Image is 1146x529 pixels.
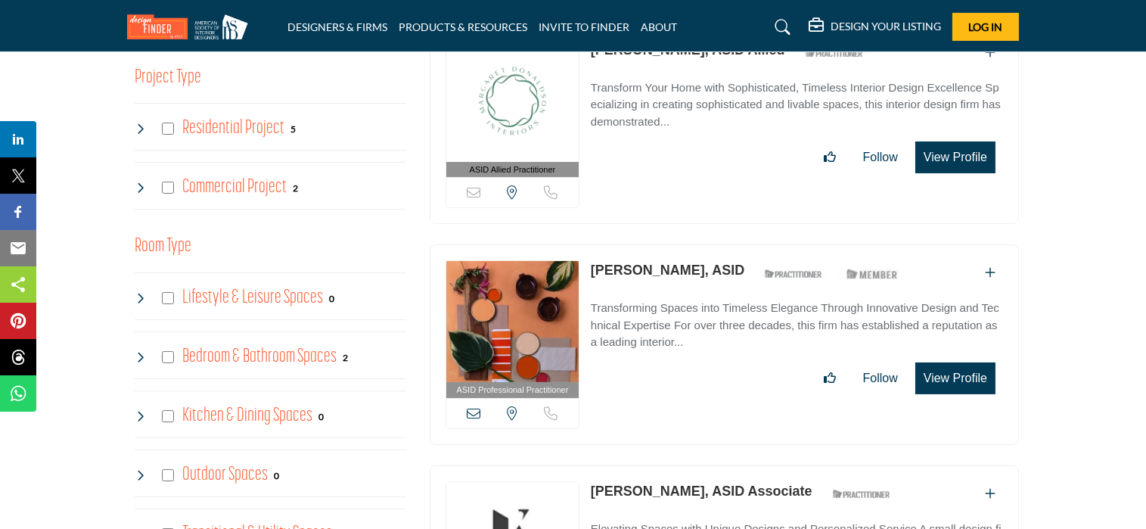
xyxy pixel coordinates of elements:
input: Select Commercial Project checkbox [162,182,174,194]
h4: Commercial Project: Involve the design, construction, or renovation of spaces used for business p... [182,174,287,201]
span: ASID Allied Practitioner [470,163,556,176]
h4: Residential Project: Types of projects range from simple residential renovations to highly comple... [182,115,284,142]
b: 0 [318,412,324,422]
button: Log In [952,13,1019,41]
b: 2 [293,183,298,194]
input: Select Bedroom & Bathroom Spaces checkbox [162,351,174,363]
div: 2 Results For Commercial Project [293,181,298,194]
b: 0 [274,471,279,481]
b: 2 [343,353,348,363]
h4: Outdoor Spaces: Outdoor Spaces [182,462,268,488]
p: Transforming Spaces into Timeless Elegance Through Innovative Design and Technical Expertise For ... [591,300,1003,351]
div: DESIGN YOUR LISTING [809,18,941,36]
a: [PERSON_NAME], ASID [591,263,744,278]
div: 0 Results For Outdoor Spaces [274,468,279,482]
a: Transform Your Home with Sophisticated, Timeless Interior Design Excellence Specializing in creat... [591,70,1003,131]
input: Select Residential Project checkbox [162,123,174,135]
a: PRODUCTS & RESOURCES [399,20,527,33]
button: Follow [853,363,908,394]
b: 0 [329,294,334,304]
a: ASID Professional Practitioner [446,261,579,398]
img: Site Logo [127,14,256,39]
a: Add To List [985,46,995,59]
img: Phylis Mamula, ASID [446,261,579,382]
a: ASID Allied Practitioner [446,41,579,178]
button: Project Type [135,64,201,92]
div: 0 Results For Lifestyle & Leisure Spaces [329,291,334,305]
a: Add To List [985,487,995,500]
button: View Profile [915,142,995,173]
a: DESIGNERS & FIRMS [287,20,387,33]
img: ASID Qualified Practitioners Badge Icon [800,44,868,63]
button: View Profile [915,363,995,394]
a: Transforming Spaces into Timeless Elegance Through Innovative Design and Technical Expertise For ... [591,291,1003,351]
button: Room Type [135,232,191,261]
a: [PERSON_NAME], ASID Allied [591,42,785,58]
a: Search [761,15,801,39]
div: 5 Results For Residential Project [290,122,296,135]
h5: DESIGN YOUR LISTING [831,20,941,33]
p: Phylis Mamula, ASID [591,260,744,281]
a: ABOUT [641,20,677,33]
span: Log In [969,20,1003,33]
img: ASID Members Badge Icon [838,264,906,283]
h4: Kitchen & Dining Spaces: Kitchen & Dining Spaces [182,403,312,429]
input: Select Kitchen & Dining Spaces checkbox [162,410,174,422]
div: 2 Results For Bedroom & Bathroom Spaces [343,350,348,364]
h4: Bedroom & Bathroom Spaces: Bedroom & Bathroom Spaces [182,344,337,370]
a: INVITE TO FINDER [539,20,629,33]
img: Mikala Kuchera, ASID Allied [446,41,579,162]
div: 0 Results For Kitchen & Dining Spaces [318,409,324,423]
button: Like listing [814,363,846,394]
img: ASID Qualified Practitioners Badge Icon [827,485,895,504]
p: Transform Your Home with Sophisticated, Timeless Interior Design Excellence Specializing in creat... [591,79,1003,131]
h4: Lifestyle & Leisure Spaces: Lifestyle & Leisure Spaces [182,285,323,311]
button: Like listing [814,142,846,173]
a: Add To List [985,266,995,279]
b: 5 [290,124,296,135]
input: Select Lifestyle & Leisure Spaces checkbox [162,292,174,304]
img: ASID Qualified Practitioners Badge Icon [759,264,827,283]
a: [PERSON_NAME], ASID Associate [591,484,812,499]
input: Select Outdoor Spaces checkbox [162,469,174,481]
span: ASID Professional Practitioner [456,384,568,397]
button: Follow [853,142,908,173]
p: Dawn Miksta, ASID Associate [591,481,812,502]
